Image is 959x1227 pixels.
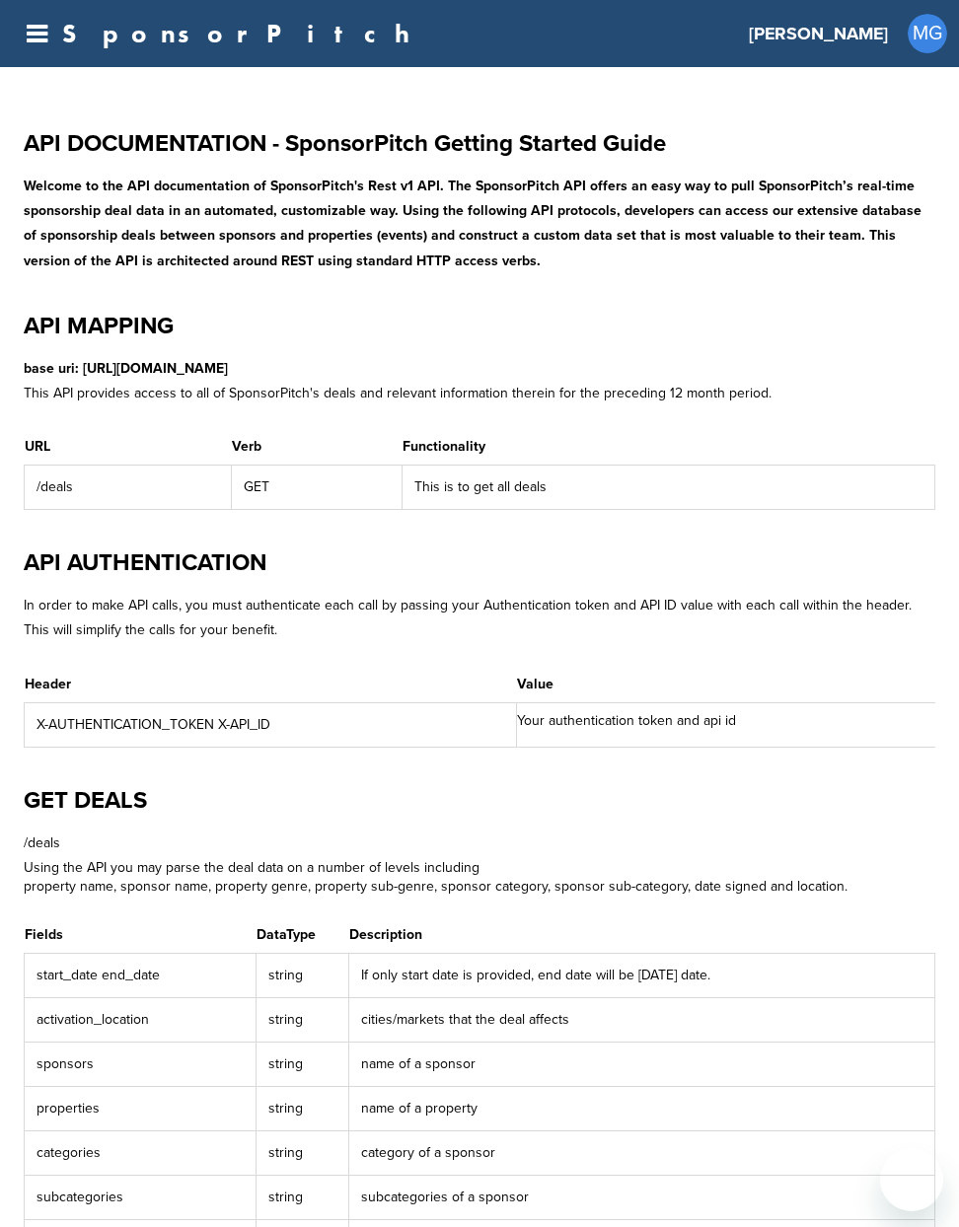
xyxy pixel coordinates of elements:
th: Header [25,667,517,703]
td: string [257,954,349,998]
h1: API AUTHENTICATION [24,545,935,581]
th: Fields [25,917,257,954]
p: Using the API you may parse the deal data on a number of levels including [24,855,935,880]
td: sponsors [25,1043,257,1087]
a: [PERSON_NAME] [749,12,888,55]
th: Functionality [403,429,935,466]
td: If only start date is provided, end date will be [DATE] date. [349,954,935,998]
td: string [257,998,349,1043]
td: string [257,1043,349,1087]
p: /deals [24,830,935,855]
th: DataType [257,917,349,954]
td: X-AUTHENTICATION_TOKEN X-API_ID [25,702,517,747]
td: string [257,1176,349,1220]
td: subcategories of a sponsor [349,1176,935,1220]
p: base uri: [URL][DOMAIN_NAME] [24,356,935,381]
td: name of a sponsor [349,1043,935,1087]
h1: GET DEALS [24,783,935,819]
p: This API provides access to all of SponsorPitch's deals and relevant information therein for the ... [24,381,935,405]
td: categories [25,1131,257,1176]
th: Your authentication token and api id [517,702,935,747]
td: string [257,1131,349,1176]
th: Description [349,917,935,954]
h1: API MAPPING [24,309,935,344]
td: start_date end_date [25,954,257,998]
th: Verb [232,429,403,466]
th: URL [25,429,232,466]
td: properties [25,1087,257,1131]
iframe: Button to launch messaging window [880,1148,943,1211]
td: This is to get all deals [403,466,935,510]
a: SponsorPitch [62,21,422,46]
h3: [PERSON_NAME] [749,20,888,47]
td: string [257,1087,349,1131]
p: In order to make API calls, you must authenticate each call by passing your Authentication token ... [24,593,935,642]
td: /deals [25,466,232,510]
p: Welcome to the API documentation of SponsorPitch's Rest v1 API. The SponsorPitch API offers an ea... [24,174,935,273]
td: subcategories [25,1176,257,1220]
h1: API DOCUMENTATION - SponsorPitch Getting Started Guide [24,126,935,162]
th: Value [517,667,935,703]
td: cities/markets that the deal affects [349,998,935,1043]
td: activation_location [25,998,257,1043]
td: GET [232,466,403,510]
td: name of a property [349,1087,935,1131]
a: MG [908,14,947,53]
td: category of a sponsor [349,1131,935,1176]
